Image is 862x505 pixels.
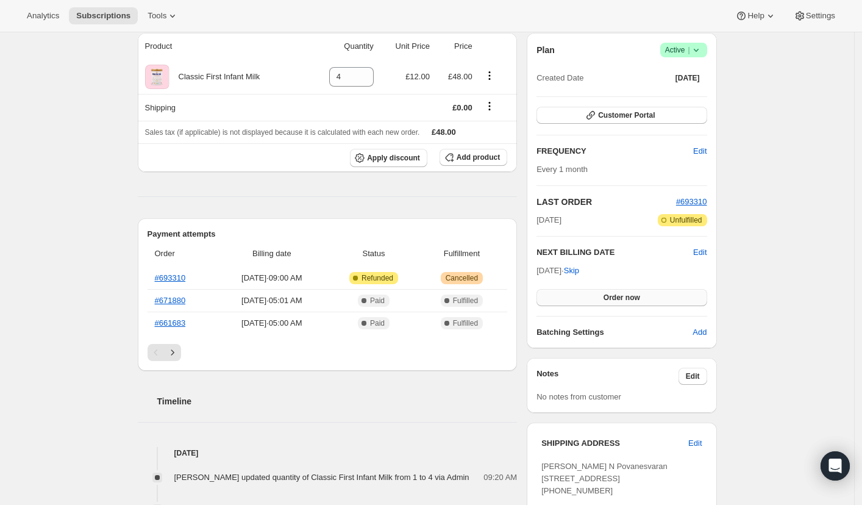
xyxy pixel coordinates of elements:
[536,246,693,259] h2: NEXT BILLING DATE
[536,368,679,385] h3: Notes
[821,451,850,481] div: Open Intercom Messenger
[307,33,377,60] th: Quantity
[157,395,518,407] h2: Timeline
[140,7,186,24] button: Tools
[155,318,186,328] a: #661683
[541,462,668,495] span: [PERSON_NAME] N Povanesvaran [STREET_ADDRESS] [PHONE_NUMBER]
[541,437,688,449] h3: SHIPPING ADDRESS
[693,246,707,259] button: Edit
[370,296,385,306] span: Paid
[148,228,508,240] h2: Payment attempts
[219,295,324,307] span: [DATE] · 05:01 AM
[362,273,393,283] span: Refunded
[685,323,714,342] button: Add
[76,11,130,21] span: Subscriptions
[219,317,324,329] span: [DATE] · 05:00 AM
[453,318,478,328] span: Fulfilled
[138,94,308,121] th: Shipping
[405,72,430,81] span: £12.00
[686,371,700,381] span: Edit
[676,197,707,206] a: #693310
[155,273,186,282] a: #693310
[480,69,499,82] button: Product actions
[164,344,181,361] button: Next
[148,240,216,267] th: Order
[693,145,707,157] span: Edit
[174,473,469,482] span: [PERSON_NAME] updated quantity of Classic First Infant Milk from 1 to 4 via Admin
[536,72,583,84] span: Created Date
[536,44,555,56] h2: Plan
[148,344,508,361] nav: Pagination
[668,70,707,87] button: [DATE]
[145,128,420,137] span: Sales tax (if applicable) is not displayed because it is calculated with each new order.
[155,296,186,305] a: #671880
[688,45,689,55] span: |
[483,471,517,484] span: 09:20 AM
[367,153,420,163] span: Apply discount
[453,296,478,306] span: Fulfilled
[536,165,588,174] span: Every 1 month
[564,265,579,277] span: Skip
[448,72,472,81] span: £48.00
[457,152,500,162] span: Add product
[747,11,764,21] span: Help
[69,7,138,24] button: Subscriptions
[432,127,456,137] span: £48.00
[350,149,427,167] button: Apply discount
[148,11,166,21] span: Tools
[536,326,693,338] h6: Batching Settings
[480,99,499,113] button: Shipping actions
[424,248,500,260] span: Fulfillment
[370,318,385,328] span: Paid
[536,196,676,208] h2: LAST ORDER
[679,368,707,385] button: Edit
[377,33,433,60] th: Unit Price
[693,326,707,338] span: Add
[536,266,579,275] span: [DATE] ·
[786,7,842,24] button: Settings
[681,434,709,453] button: Edit
[536,107,707,124] button: Customer Portal
[138,447,518,459] h4: [DATE]
[688,437,702,449] span: Edit
[675,73,700,83] span: [DATE]
[440,149,507,166] button: Add product
[536,214,561,226] span: [DATE]
[20,7,66,24] button: Analytics
[27,11,59,21] span: Analytics
[219,272,324,284] span: [DATE] · 09:00 AM
[557,261,586,281] button: Skip
[806,11,835,21] span: Settings
[138,33,308,60] th: Product
[686,141,714,161] button: Edit
[536,289,707,306] button: Order now
[452,103,472,112] span: £0.00
[676,196,707,208] button: #693310
[604,293,640,303] span: Order now
[536,392,621,401] span: No notes from customer
[598,110,655,120] span: Customer Portal
[331,248,416,260] span: Status
[536,145,693,157] h2: FREQUENCY
[219,248,324,260] span: Billing date
[145,65,169,89] img: product img
[433,33,476,60] th: Price
[665,44,702,56] span: Active
[169,71,260,83] div: Classic First Infant Milk
[446,273,478,283] span: Cancelled
[728,7,783,24] button: Help
[670,215,702,225] span: Unfulfilled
